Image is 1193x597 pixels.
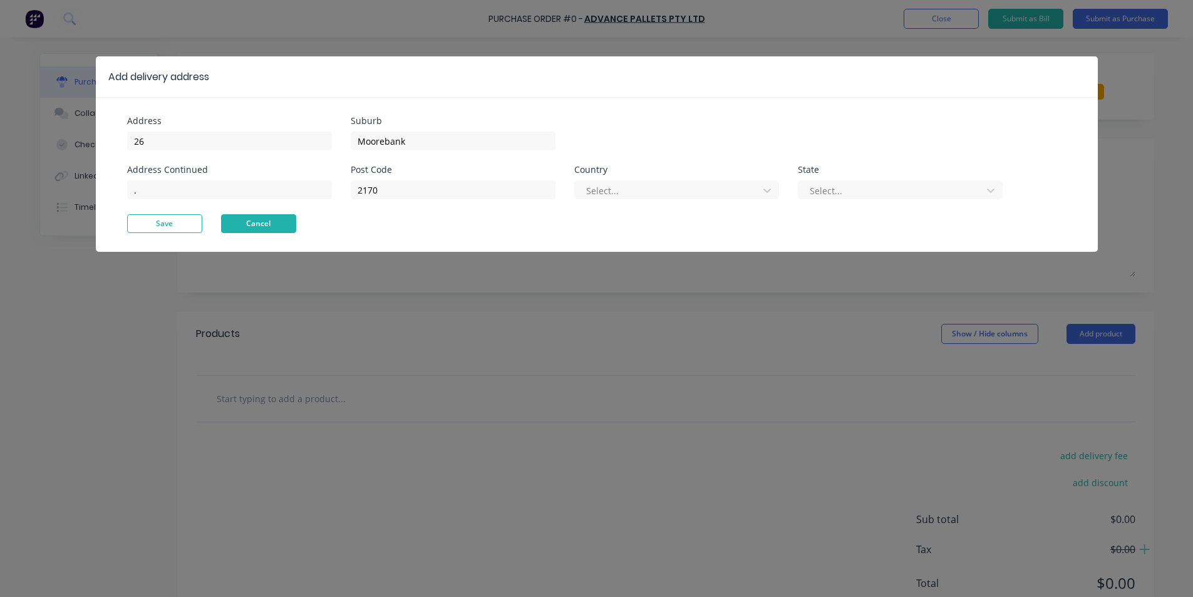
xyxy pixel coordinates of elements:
button: Save [127,214,202,233]
div: Suburb [351,117,555,125]
div: Country [574,165,779,174]
div: Address [127,117,332,125]
div: Post Code [351,165,555,174]
div: State [798,165,1003,174]
button: Cancel [221,214,296,233]
div: Add delivery address [108,70,209,85]
div: Address Continued [127,165,332,174]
